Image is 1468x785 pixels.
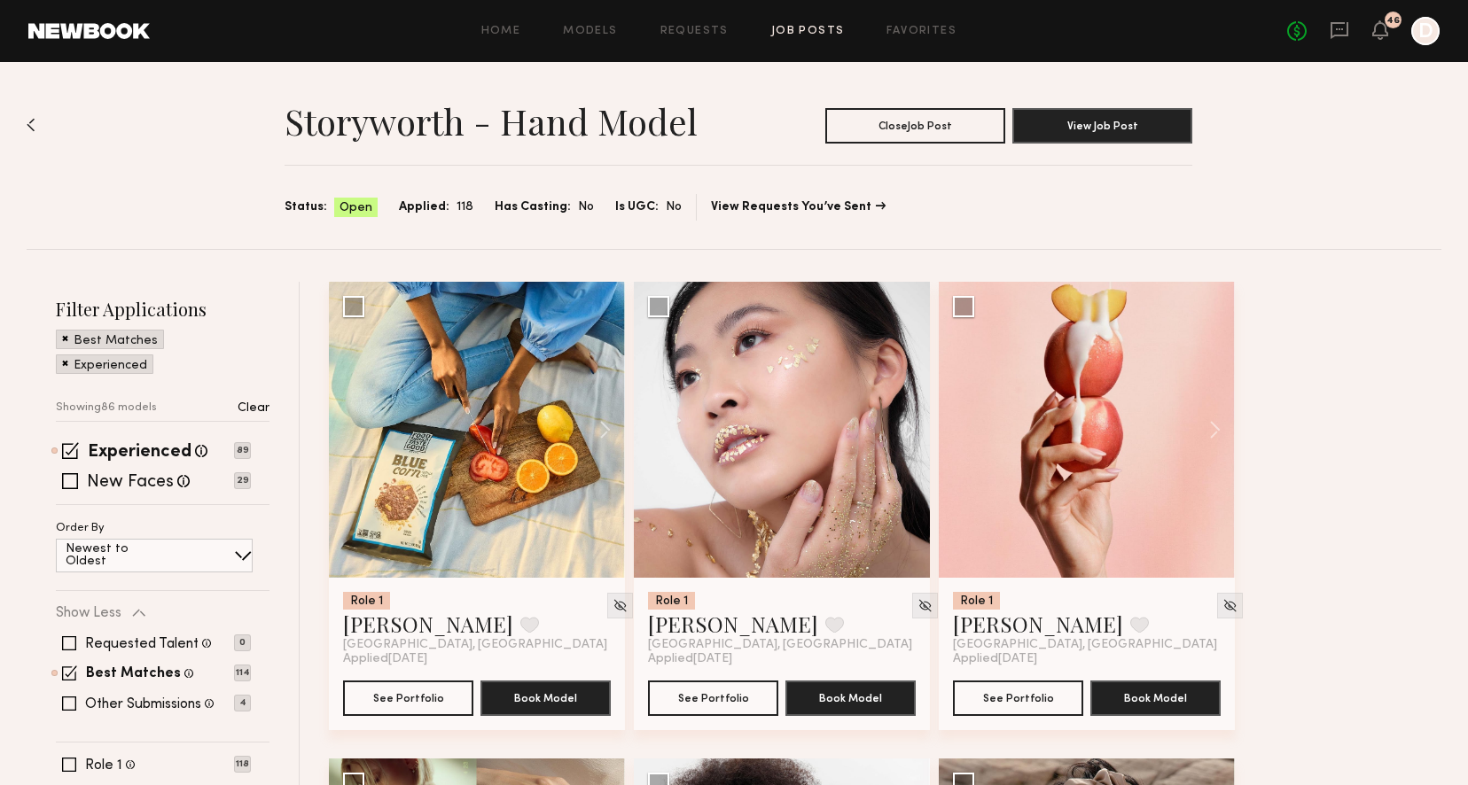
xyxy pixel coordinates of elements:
button: See Portfolio [343,680,473,716]
p: Show Less [56,606,121,620]
a: View Requests You’ve Sent [711,201,886,214]
label: New Faces [87,474,174,492]
button: See Portfolio [648,680,778,716]
a: Job Posts [771,26,845,37]
button: CloseJob Post [825,108,1005,144]
img: Unhide Model [917,598,933,613]
span: [GEOGRAPHIC_DATA], [GEOGRAPHIC_DATA] [648,638,912,652]
p: Newest to Oldest [66,543,171,568]
span: Has Casting: [495,198,571,217]
label: Requested Talent [85,637,199,651]
div: Applied [DATE] [648,652,916,666]
button: Book Model [480,680,611,716]
span: Status: [285,198,327,217]
p: 0 [234,634,251,651]
p: 29 [234,472,251,489]
a: Book Model [785,689,916,704]
img: Unhide Model [1222,598,1238,613]
a: Models [563,26,617,37]
p: Clear [238,402,269,415]
p: Showing 86 models [56,402,157,414]
div: Role 1 [343,592,390,610]
span: No [578,198,594,217]
a: Favorites [886,26,957,37]
p: Order By [56,523,105,534]
label: Best Matches [86,667,181,681]
a: Book Model [1090,689,1221,704]
label: Other Submissions [85,697,201,711]
p: 118 [234,756,251,773]
a: [PERSON_NAME] [343,610,513,638]
p: 89 [234,442,251,459]
a: Requests [660,26,729,37]
h1: Storyworth - Hand Model [285,99,698,144]
label: Role 1 [85,758,122,773]
span: [GEOGRAPHIC_DATA], [GEOGRAPHIC_DATA] [343,638,607,652]
span: Open [340,199,372,217]
button: Book Model [785,680,916,716]
p: 114 [234,665,251,681]
span: [GEOGRAPHIC_DATA], [GEOGRAPHIC_DATA] [953,638,1217,652]
span: 118 [457,198,473,217]
button: View Job Post [1012,108,1192,144]
p: Experienced [74,360,147,372]
a: Book Model [480,689,611,704]
span: Applied: [399,198,449,217]
img: Unhide Model [613,598,628,613]
p: 4 [234,695,251,711]
h2: Filter Applications [56,297,269,321]
a: [PERSON_NAME] [648,610,818,638]
div: 46 [1386,16,1400,26]
a: D [1411,17,1440,45]
div: Applied [DATE] [953,652,1221,666]
button: See Portfolio [953,680,1083,716]
span: Is UGC: [615,198,659,217]
button: Book Model [1090,680,1221,716]
img: Back to previous page [27,118,35,132]
p: Best Matches [74,335,158,347]
div: Role 1 [648,592,695,610]
div: Applied [DATE] [343,652,611,666]
span: No [666,198,682,217]
a: Home [481,26,521,37]
a: [PERSON_NAME] [953,610,1123,638]
label: Experienced [88,444,191,462]
div: Role 1 [953,592,1000,610]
